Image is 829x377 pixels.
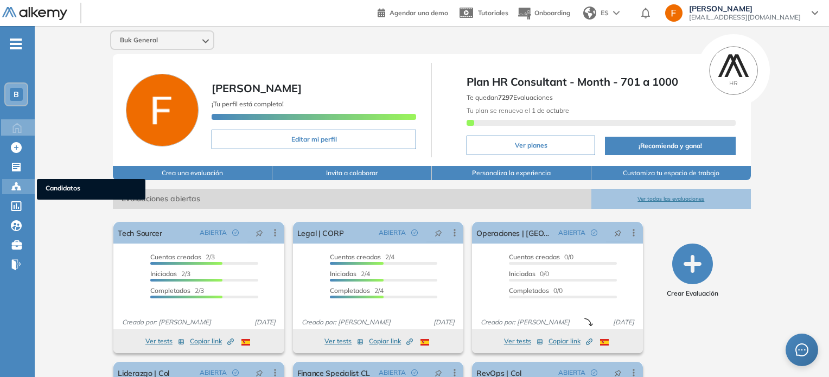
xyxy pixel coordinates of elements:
[150,253,215,261] span: 2/3
[150,286,190,295] span: Completados
[509,286,563,295] span: 0/0
[689,13,801,22] span: [EMAIL_ADDRESS][DOMAIN_NAME]
[232,229,239,236] span: check-circle
[609,317,639,327] span: [DATE]
[411,229,418,236] span: check-circle
[504,335,543,348] button: Ver tests
[591,229,597,236] span: check-circle
[256,228,263,237] span: pushpin
[517,2,570,25] button: Onboarding
[247,224,271,241] button: pushpin
[330,286,384,295] span: 2/4
[509,253,573,261] span: 0/0
[467,106,569,114] span: Tu plan se renueva el
[390,9,448,17] span: Agendar una demo
[272,166,432,180] button: Invita a colaborar
[435,368,442,377] span: pushpin
[411,369,418,376] span: check-circle
[378,5,448,18] a: Agendar una demo
[126,74,199,146] img: Foto de perfil
[432,166,591,180] button: Personaliza la experiencia
[232,369,239,376] span: check-circle
[113,189,591,209] span: Evaluaciones abiertas
[600,339,609,346] img: ESP
[498,93,513,101] b: 7297
[530,106,569,114] b: 1 de octubre
[150,286,204,295] span: 2/3
[10,43,22,45] i: -
[330,253,381,261] span: Cuentas creadas
[591,369,597,376] span: check-circle
[145,335,184,348] button: Ver tests
[46,183,137,195] span: Candidatos
[324,335,364,348] button: Ver tests
[200,228,227,238] span: ABIERTA
[667,244,718,298] button: Crear Evaluación
[212,130,416,149] button: Editar mi perfil
[330,286,370,295] span: Completados
[509,286,549,295] span: Completados
[429,317,459,327] span: [DATE]
[241,339,250,346] img: ESP
[190,335,234,348] button: Copiar link
[190,336,234,346] span: Copiar link
[478,9,508,17] span: Tutoriales
[467,93,553,101] span: Te quedan Evaluaciones
[509,270,535,278] span: Iniciadas
[250,317,280,327] span: [DATE]
[330,253,394,261] span: 2/4
[426,224,450,241] button: pushpin
[509,270,549,278] span: 0/0
[256,368,263,377] span: pushpin
[297,222,344,244] a: Legal | CORP
[601,8,609,18] span: ES
[150,270,177,278] span: Iniciadas
[113,166,272,180] button: Crea una evaluación
[120,36,158,44] span: Buk General
[549,336,592,346] span: Copiar link
[795,343,808,356] span: message
[212,100,284,108] span: ¡Tu perfil está completo!
[467,136,595,155] button: Ver planes
[606,224,630,241] button: pushpin
[476,222,553,244] a: Operaciones | [GEOGRAPHIC_DATA]
[118,222,162,244] a: Tech Sourcer
[212,81,302,95] span: [PERSON_NAME]
[435,228,442,237] span: pushpin
[605,137,735,155] button: ¡Recomienda y gana!
[614,368,622,377] span: pushpin
[614,228,622,237] span: pushpin
[150,253,201,261] span: Cuentas creadas
[467,74,735,90] span: Plan HR Consultant - Month - 701 a 1000
[591,166,751,180] button: Customiza tu espacio de trabajo
[369,335,413,348] button: Copiar link
[613,11,620,15] img: arrow
[476,317,574,327] span: Creado por: [PERSON_NAME]
[14,90,19,99] span: B
[330,270,356,278] span: Iniciadas
[591,189,751,209] button: Ver todas las evaluaciones
[689,4,801,13] span: [PERSON_NAME]
[297,317,395,327] span: Creado por: [PERSON_NAME]
[420,339,429,346] img: ESP
[150,270,190,278] span: 2/3
[583,7,596,20] img: world
[549,335,592,348] button: Copiar link
[330,270,370,278] span: 2/4
[534,9,570,17] span: Onboarding
[118,317,215,327] span: Creado por: [PERSON_NAME]
[369,336,413,346] span: Copiar link
[509,253,560,261] span: Cuentas creadas
[667,289,718,298] span: Crear Evaluación
[558,228,585,238] span: ABIERTA
[379,228,406,238] span: ABIERTA
[2,7,67,21] img: Logo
